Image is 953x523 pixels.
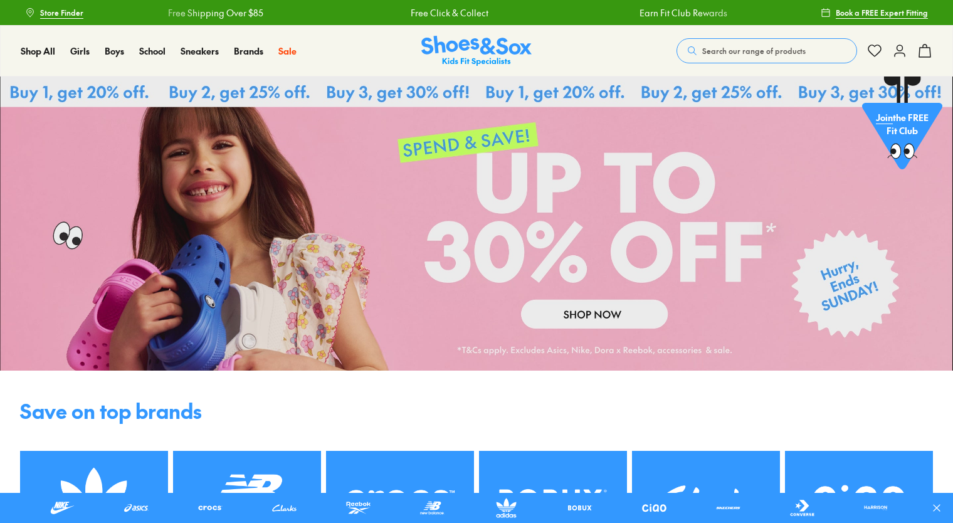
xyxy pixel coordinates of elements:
a: Shop All [21,45,55,58]
a: Shoes & Sox [421,36,532,66]
a: Boys [105,45,124,58]
button: Search our range of products [677,38,857,63]
a: Free Click & Collect [411,6,488,19]
span: Store Finder [40,7,83,18]
span: Boys [105,45,124,57]
a: Girls [70,45,90,58]
span: Book a FREE Expert Fitting [836,7,928,18]
span: Shop All [21,45,55,57]
a: Jointhe FREE Fit Club [862,76,942,176]
a: Free Shipping Over $85 [167,6,263,19]
span: Sale [278,45,297,57]
span: Join [876,111,893,124]
a: School [139,45,166,58]
span: School [139,45,166,57]
img: SNS_Logo_Responsive.svg [421,36,532,66]
a: Earn Fit Club Rewards [640,6,727,19]
span: Girls [70,45,90,57]
a: Store Finder [25,1,83,24]
a: Sale [278,45,297,58]
a: Sneakers [181,45,219,58]
span: Brands [234,45,263,57]
p: the FREE Fit Club [862,101,942,147]
span: Search our range of products [702,45,806,56]
span: Sneakers [181,45,219,57]
a: Book a FREE Expert Fitting [821,1,928,24]
a: Brands [234,45,263,58]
